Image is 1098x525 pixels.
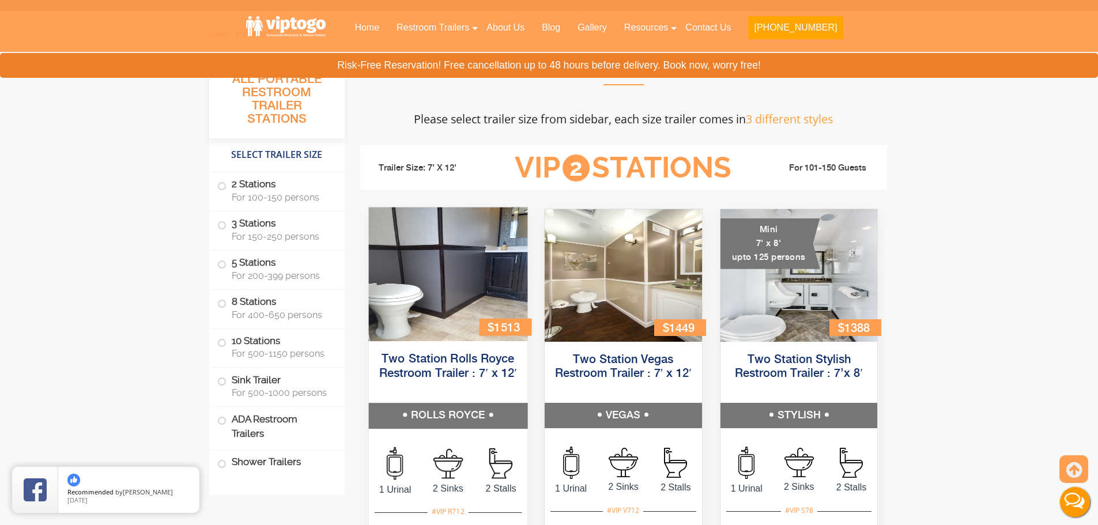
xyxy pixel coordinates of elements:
label: 2 Stations [217,172,337,208]
a: Blog [533,15,569,40]
img: A mini restroom trailer with two separate stations and separate doors for males and females [720,209,878,342]
label: 3 Stations [217,211,337,247]
label: 10 Stations [217,329,337,365]
img: an icon of Stall [664,448,687,478]
img: Review Rating [24,478,47,501]
a: Gallery [569,15,616,40]
a: Resources [616,15,677,40]
span: 1 Urinal [545,482,597,496]
span: 2 Stalls [650,481,702,494]
span: For 500-1000 persons [232,387,331,398]
img: an icon of Stall [489,448,512,479]
label: ADA Restroom Trailers [217,407,337,446]
span: 2 Stalls [825,481,878,494]
h5: ROLLS ROYCE [368,403,527,428]
a: About Us [478,15,533,40]
a: Home [346,15,388,40]
a: Two Station Rolls Royce Restroom Trailer : 7′ x 12′ [379,353,516,379]
span: [DATE] [67,496,88,504]
img: an icon of sink [609,448,638,477]
h4: Select Trailer Size [209,144,345,166]
span: 3 different styles [746,111,833,127]
li: For 101-150 Guests [750,161,879,175]
div: #VIP V712 [603,503,643,518]
p: Please select trailer size from sidebar, each size trailer comes in [360,108,887,130]
span: by [67,489,190,497]
span: 2 Sinks [421,481,474,495]
img: an icon of urinal [738,447,754,479]
span: For 100-150 persons [232,192,331,203]
div: Mini 7' x 8' upto 125 persons [720,218,820,269]
span: [PERSON_NAME] [123,488,173,496]
h3: All Portable Restroom Trailer Stations [209,69,345,138]
button: Live Chat [1052,479,1098,525]
img: thumbs up icon [67,474,80,486]
span: 1 Urinal [720,482,773,496]
label: Sink Trailer [217,368,337,403]
img: an icon of sink [784,448,814,477]
label: 5 Stations [217,251,337,286]
img: an icon of urinal [387,447,403,480]
a: Contact Us [677,15,739,40]
div: #VIP R712 [427,504,468,519]
div: $1388 [829,319,881,336]
span: 1 Urinal [368,482,421,496]
span: For 150-250 persons [232,231,331,242]
a: Two Station Vegas Restroom Trailer : 7′ x 12′ [555,354,692,380]
span: For 500-1150 persons [232,348,331,359]
div: $1449 [654,319,706,336]
h5: STYLISH [720,403,878,428]
label: Shower Trailers [217,450,337,475]
h3: VIP Stations [497,152,749,184]
span: 2 Sinks [597,480,650,494]
div: $1513 [479,318,531,335]
img: Side view of two station restroom trailer with separate doors for males and females [368,207,527,341]
label: 8 Stations [217,290,337,326]
span: 2 [563,154,590,182]
a: [PHONE_NUMBER] [739,15,851,46]
span: 2 Sinks [773,480,825,494]
a: Restroom Trailers [388,15,478,40]
span: For 200-399 persons [232,270,331,281]
img: Side view of two station restroom trailer with separate doors for males and females [545,209,702,342]
span: 2 Stalls [474,481,527,495]
img: an icon of urinal [563,447,579,479]
span: Recommended [67,488,114,496]
div: #VIP S78 [781,503,817,518]
img: an icon of Stall [840,448,863,478]
button: [PHONE_NUMBER] [748,16,843,39]
a: Two Station Stylish Restroom Trailer : 7’x 8′ [735,354,862,380]
span: For 400-650 persons [232,309,331,320]
img: an icon of sink [433,448,463,478]
h5: VEGAS [545,403,702,428]
li: Trailer Size: 7' X 12' [368,151,497,186]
